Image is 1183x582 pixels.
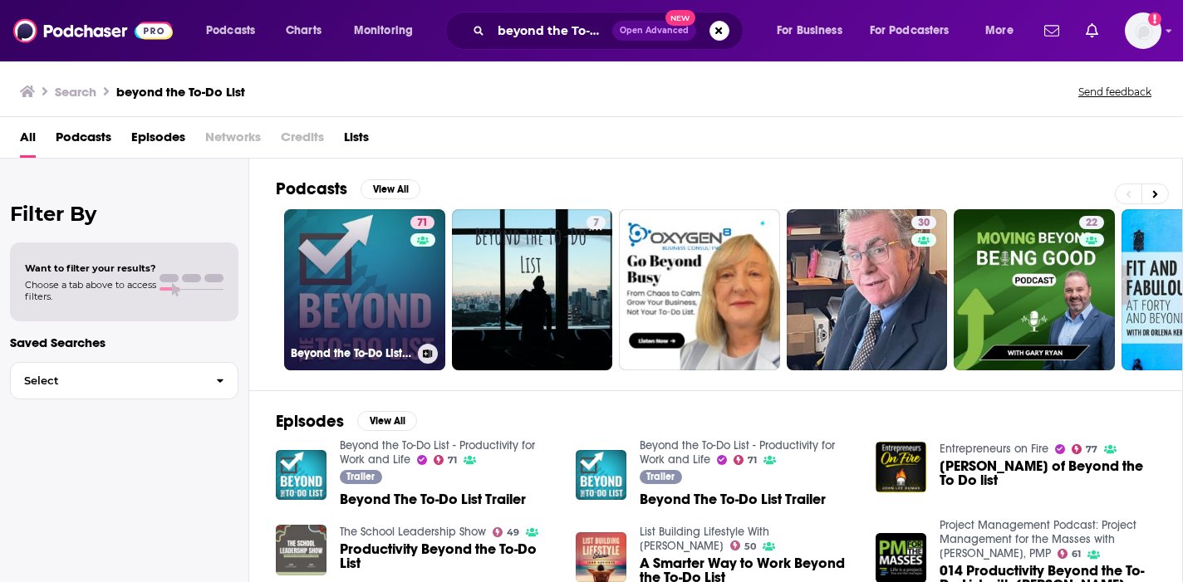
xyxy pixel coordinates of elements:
[593,215,599,232] span: 7
[276,411,417,432] a: EpisodesView All
[281,124,324,158] span: Credits
[876,442,926,492] img: Erik Fisher of Beyond the To Do list
[665,10,695,26] span: New
[340,438,535,467] a: Beyond the To-Do List - Productivity for Work and Life
[276,411,344,432] h2: Episodes
[734,455,758,465] a: 71
[346,472,375,482] span: Trailer
[340,542,556,570] a: Productivity Beyond the To-Do List
[730,540,757,550] a: 50
[587,216,606,229] a: 7
[25,279,156,302] span: Choose a tab above to access filters.
[918,215,930,232] span: 30
[870,19,950,42] span: For Podcasters
[20,124,36,158] a: All
[576,450,626,501] img: Beyond The To-Do List Trailer
[620,27,689,35] span: Open Advanced
[10,362,238,399] button: Select
[1072,444,1098,454] a: 77
[491,17,612,44] input: Search podcasts, credits, & more...
[206,19,255,42] span: Podcasts
[284,209,445,370] a: 71Beyond the To-Do List - Productivity for Work and Life
[357,411,417,431] button: View All
[291,346,411,360] h3: Beyond the To-Do List - Productivity for Work and Life
[744,543,756,550] span: 50
[340,492,526,506] a: Beyond The To-Do List Trailer
[417,215,428,232] span: 71
[911,216,936,229] a: 30
[354,19,413,42] span: Monitoring
[340,525,486,539] a: The School Leadership Show
[276,525,326,575] img: Productivity Beyond the To-Do List
[646,472,675,482] span: Trailer
[11,375,203,386] span: Select
[448,457,457,464] span: 71
[1072,550,1081,558] span: 61
[612,21,696,41] button: Open AdvancedNew
[131,124,185,158] a: Episodes
[342,17,434,44] button: open menu
[954,209,1115,370] a: 22
[276,179,420,199] a: PodcastsView All
[940,459,1156,487] a: Erik Fisher of Beyond the To Do list
[985,19,1014,42] span: More
[640,525,769,553] a: List Building Lifestyle With Igor Kheifets
[461,12,759,50] div: Search podcasts, credits, & more...
[13,15,173,46] img: Podchaser - Follow, Share and Rate Podcasts
[194,17,277,44] button: open menu
[410,216,434,229] a: 71
[1125,12,1161,49] span: Logged in as megcassidy
[507,529,519,536] span: 49
[748,457,757,464] span: 71
[859,17,974,44] button: open menu
[640,492,826,506] a: Beyond The To-Do List Trailer
[777,19,842,42] span: For Business
[434,455,458,465] a: 71
[1073,85,1156,99] button: Send feedback
[286,19,322,42] span: Charts
[56,124,111,158] a: Podcasts
[1086,215,1097,232] span: 22
[361,179,420,199] button: View All
[940,442,1048,456] a: Entrepreneurs on Fire
[205,124,261,158] span: Networks
[1148,12,1161,26] svg: Add a profile image
[275,17,331,44] a: Charts
[1038,17,1066,45] a: Show notifications dropdown
[344,124,369,158] a: Lists
[1079,17,1105,45] a: Show notifications dropdown
[765,17,863,44] button: open menu
[1058,549,1082,559] a: 61
[1086,446,1097,453] span: 77
[974,17,1034,44] button: open menu
[25,262,156,274] span: Want to filter your results?
[640,438,835,467] a: Beyond the To-Do List - Productivity for Work and Life
[1079,216,1104,229] a: 22
[10,202,238,226] h2: Filter By
[940,518,1136,560] a: Project Management Podcast: Project Management for the Masses with Cesar Abeid, PMP
[10,335,238,350] p: Saved Searches
[55,84,96,100] h3: Search
[452,209,613,370] a: 7
[940,459,1156,487] span: [PERSON_NAME] of Beyond the To Do list
[276,450,326,501] img: Beyond The To-Do List Trailer
[1125,12,1161,49] button: Show profile menu
[1125,12,1161,49] img: User Profile
[276,179,347,199] h2: Podcasts
[787,209,948,370] a: 30
[493,527,520,537] a: 49
[116,84,245,100] h3: beyond the To-Do List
